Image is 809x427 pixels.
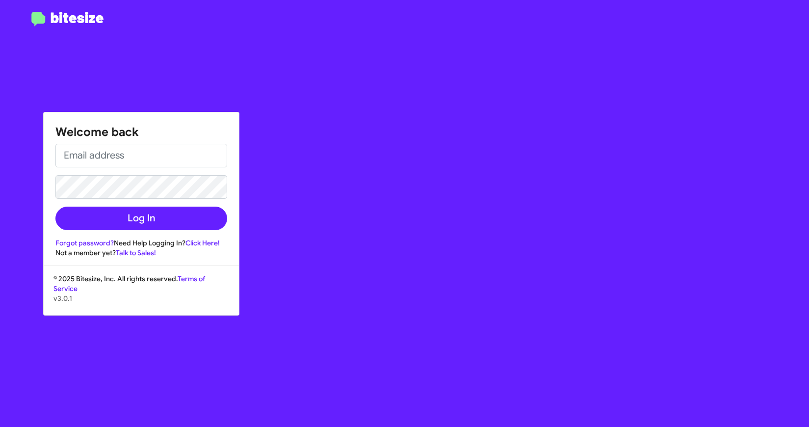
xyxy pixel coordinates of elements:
a: Click Here! [185,239,220,247]
a: Forgot password? [55,239,114,247]
div: Not a member yet? [55,248,227,258]
div: Need Help Logging In? [55,238,227,248]
input: Email address [55,144,227,167]
div: © 2025 Bitesize, Inc. All rights reserved. [44,274,239,315]
p: v3.0.1 [53,294,229,303]
h1: Welcome back [55,124,227,140]
a: Talk to Sales! [116,248,156,257]
button: Log In [55,207,227,230]
a: Terms of Service [53,274,205,293]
